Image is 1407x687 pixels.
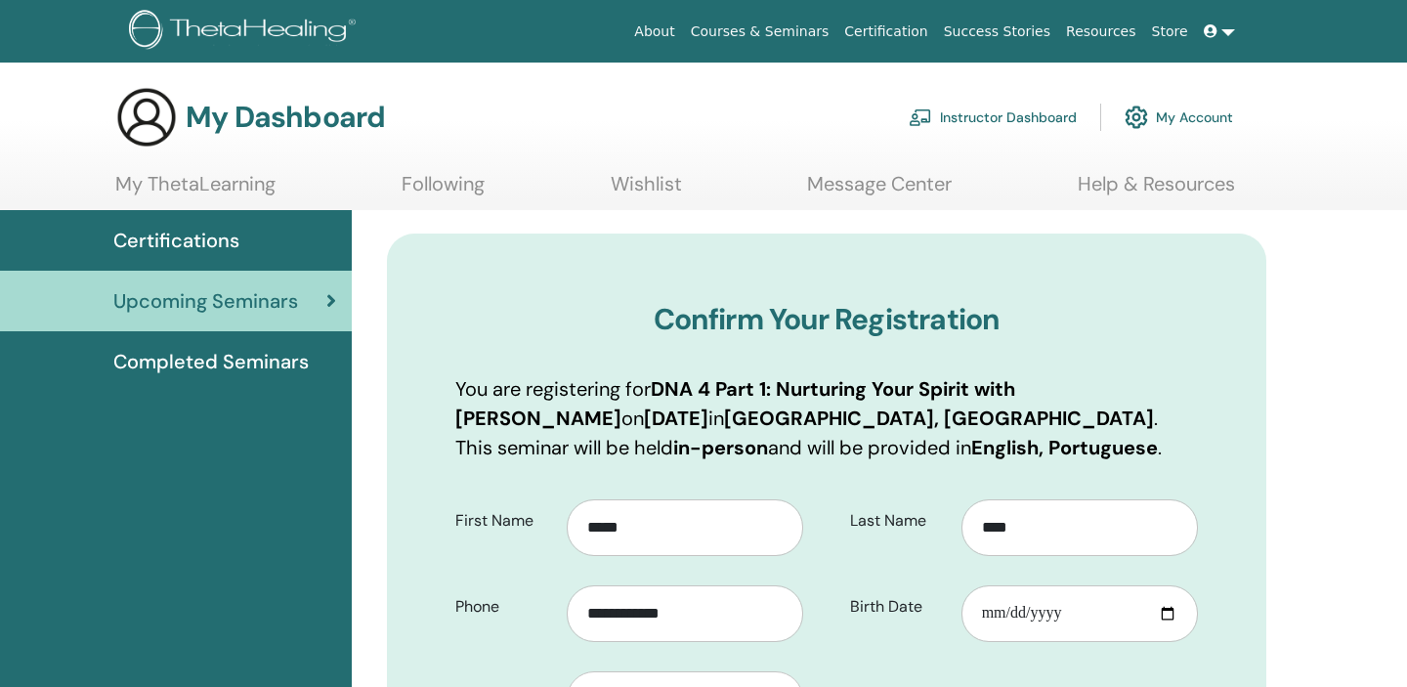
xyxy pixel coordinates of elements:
img: logo.png [129,10,362,54]
a: Certification [836,14,935,50]
a: Instructor Dashboard [909,96,1077,139]
label: Last Name [835,502,961,539]
label: Birth Date [835,588,961,625]
a: Resources [1058,14,1144,50]
a: My ThetaLearning [115,172,276,210]
a: My Account [1125,96,1233,139]
b: in-person [673,435,768,460]
a: Help & Resources [1078,172,1235,210]
a: Wishlist [611,172,682,210]
label: Phone [441,588,567,625]
h3: My Dashboard [186,100,385,135]
b: English, Portuguese [971,435,1158,460]
a: Following [402,172,485,210]
span: Completed Seminars [113,347,309,376]
span: Upcoming Seminars [113,286,298,316]
img: generic-user-icon.jpg [115,86,178,149]
b: [DATE] [644,406,708,431]
a: Courses & Seminars [683,14,837,50]
b: DNA 4 Part 1: Nurturing Your Spirit with [PERSON_NAME] [455,376,1015,431]
img: chalkboard-teacher.svg [909,108,932,126]
a: Success Stories [936,14,1058,50]
a: Message Center [807,172,952,210]
a: About [626,14,682,50]
p: You are registering for on in . This seminar will be held and will be provided in . [455,374,1198,462]
img: cog.svg [1125,101,1148,134]
label: First Name [441,502,567,539]
span: Certifications [113,226,239,255]
a: Store [1144,14,1196,50]
h3: Confirm Your Registration [455,302,1198,337]
b: [GEOGRAPHIC_DATA], [GEOGRAPHIC_DATA] [724,406,1154,431]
